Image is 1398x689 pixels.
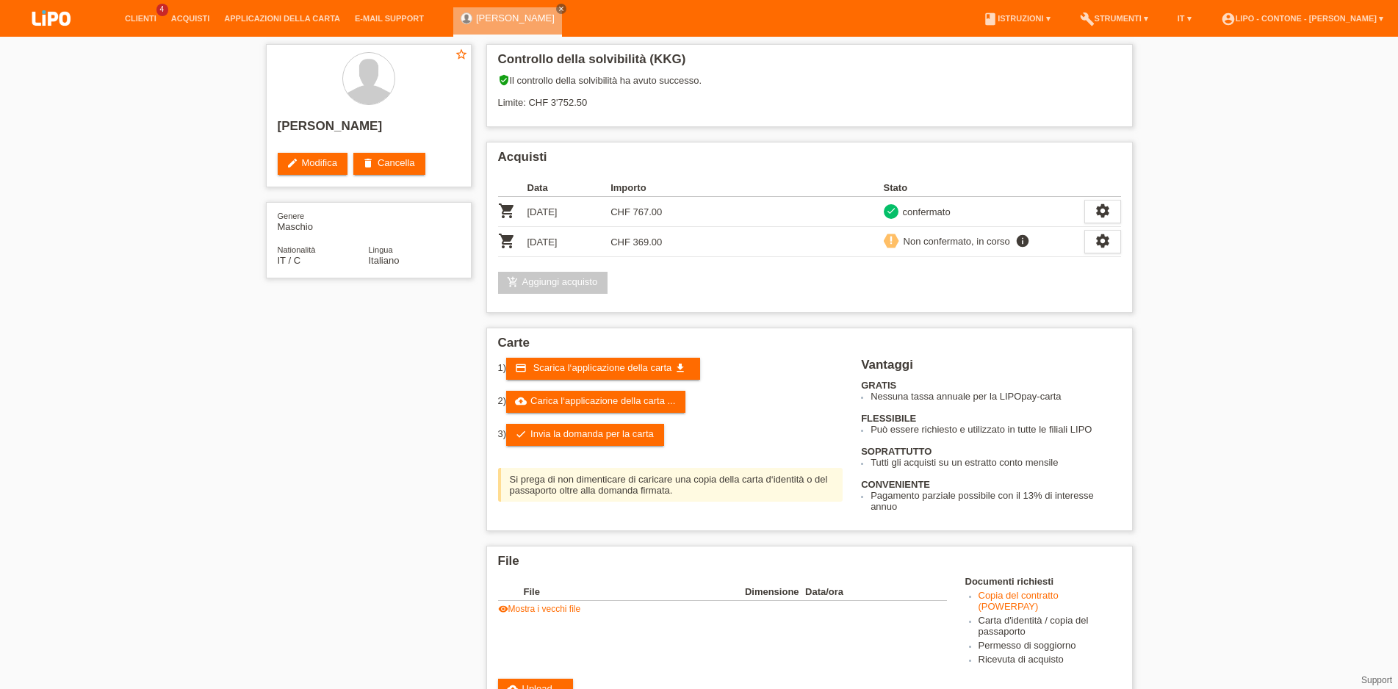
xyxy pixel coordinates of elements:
[278,245,316,254] span: Nationalità
[498,604,508,614] i: visibility
[871,457,1120,468] li: Tutti gli acquisti su un estratto conto mensile
[610,179,694,197] th: Importo
[979,615,1121,640] li: Carta d'identità / copia del passaporto
[498,74,510,86] i: verified_user
[156,4,168,16] span: 4
[898,204,951,220] div: confermato
[1014,234,1031,248] i: info
[1361,675,1392,685] a: Support
[506,424,664,446] a: checkInvia la domanda per la carta
[861,413,916,424] b: FLESSIBILE
[498,554,1121,576] h2: File
[674,362,686,374] i: get_app
[886,206,896,216] i: check
[1080,12,1095,26] i: build
[533,362,672,373] span: Scarica l‘applicazione della carta
[1221,12,1236,26] i: account_circle
[871,490,1120,512] li: Pagamento parziale possibile con il 13% di interesse annuo
[506,358,700,380] a: credit_card Scarica l‘applicazione della carta get_app
[347,14,431,23] a: E-mail Support
[476,12,555,24] a: [PERSON_NAME]
[498,52,1121,74] h2: Controllo della solvibilità (KKG)
[369,255,400,266] span: Italiano
[976,14,1057,23] a: bookIstruzioni ▾
[1095,233,1111,249] i: settings
[498,272,608,294] a: add_shopping_cartAggiungi acquisto
[1170,14,1199,23] a: IT ▾
[515,428,527,440] i: check
[362,157,374,169] i: delete
[506,391,685,413] a: cloud_uploadCarica l‘applicazione della carta ...
[287,157,298,169] i: edit
[527,197,611,227] td: [DATE]
[278,255,301,266] span: Italia / C / 12.09.1980
[498,468,843,502] div: Si prega di non dimenticare di caricare una copia della carta d‘identità o del passaporto oltre a...
[455,48,468,63] a: star_border
[353,153,425,175] a: deleteCancella
[515,395,527,407] i: cloud_upload
[1095,203,1111,219] i: settings
[498,150,1121,172] h2: Acquisti
[217,14,347,23] a: Applicazioni della carta
[861,358,1120,380] h2: Vantaggi
[498,232,516,250] i: POSP00027179
[524,583,745,601] th: File
[498,358,843,380] div: 1)
[610,227,694,257] td: CHF 369.00
[278,210,369,232] div: Maschio
[278,119,460,141] h2: [PERSON_NAME]
[886,235,896,245] i: priority_high
[979,654,1121,668] li: Ricevuta di acquisto
[979,640,1121,654] li: Permesso di soggiorno
[498,336,1121,358] h2: Carte
[515,362,527,374] i: credit_card
[558,5,565,12] i: close
[507,276,519,288] i: add_shopping_cart
[1073,14,1156,23] a: buildStrumenti ▾
[805,583,926,601] th: Data/ora
[498,74,1121,119] div: Il controllo della solvibilità ha avuto successo. Limite: CHF 3'752.50
[899,234,1010,249] div: Non confermato, in corso
[884,179,1084,197] th: Stato
[498,202,516,220] i: POSP00016706
[498,391,843,413] div: 2)
[164,14,217,23] a: Acquisti
[871,391,1120,402] li: Nessuna tassa annuale per la LIPOpay-carta
[1214,14,1391,23] a: account_circleLIPO - Contone - [PERSON_NAME] ▾
[278,212,305,220] span: Genere
[527,227,611,257] td: [DATE]
[745,583,805,601] th: Dimensione
[861,446,932,457] b: SOPRATTUTTO
[527,179,611,197] th: Data
[556,4,566,14] a: close
[278,153,347,175] a: editModifica
[979,590,1059,612] a: Copia del contratto (POWERPAY)
[369,245,393,254] span: Lingua
[455,48,468,61] i: star_border
[498,424,843,446] div: 3)
[15,30,88,41] a: LIPO pay
[118,14,164,23] a: Clienti
[983,12,998,26] i: book
[871,424,1120,435] li: Può essere richiesto e utilizzato in tutte le filiali LIPO
[861,479,930,490] b: CONVENIENTE
[610,197,694,227] td: CHF 767.00
[861,380,896,391] b: GRATIS
[498,604,581,614] a: visibilityMostra i vecchi file
[965,576,1121,587] h4: Documenti richiesti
